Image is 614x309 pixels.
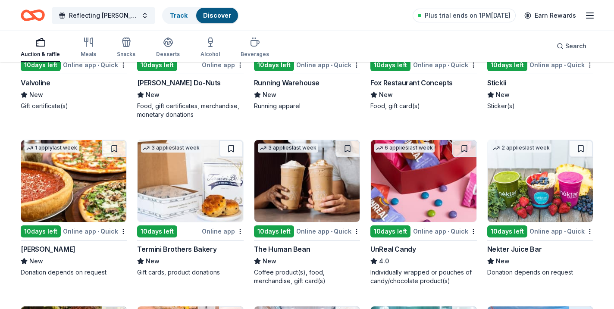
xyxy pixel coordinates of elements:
div: Donation depends on request [21,268,127,277]
span: New [263,256,276,266]
div: UnReal Candy [370,244,416,254]
div: 1 apply last week [25,144,79,153]
div: Food, gift certificates, merchandise, monetary donations [137,102,243,119]
div: Termini Brothers Bakery [137,244,216,254]
div: Coffee product(s), food, merchandise, gift card(s) [254,268,360,285]
a: Image for Giordano's1 applylast week10days leftOnline app•Quick[PERSON_NAME]NewDonation depends o... [21,140,127,277]
button: Snacks [117,34,135,62]
div: Alcohol [200,51,220,58]
div: Online app Quick [529,59,593,70]
div: 10 days left [254,59,294,71]
img: Image for Giordano's [21,140,126,222]
span: New [29,256,43,266]
div: 10 days left [254,225,294,237]
div: Online app Quick [296,226,360,237]
div: Stickii [487,78,506,88]
a: Image for Nekter Juice Bar2 applieslast week10days leftOnline app•QuickNekter Juice BarNewDonatio... [487,140,593,277]
button: Reflecting [PERSON_NAME] [52,7,155,24]
div: Donation depends on request [487,268,593,277]
span: Search [565,41,586,51]
img: Image for Termini Brothers Bakery [138,140,243,222]
div: Online app Quick [413,59,477,70]
div: Meals [81,51,96,58]
a: Discover [203,12,231,19]
div: Online app [202,226,244,237]
div: [PERSON_NAME] [21,244,75,254]
span: • [331,62,332,69]
span: • [564,228,566,235]
div: Beverages [241,51,269,58]
span: New [496,90,510,100]
div: Running apparel [254,102,360,110]
div: Gift cards, product donations [137,268,243,277]
div: Individually wrapped or pouches of candy/chocolate product(s) [370,268,476,285]
div: 3 applies last week [141,144,201,153]
span: • [97,62,99,69]
a: Image for UnReal Candy6 applieslast week10days leftOnline app•QuickUnReal Candy4.0Individually wr... [370,140,476,285]
div: 10 days left [370,59,410,71]
span: New [496,256,510,266]
div: Sticker(s) [487,102,593,110]
div: Online app Quick [296,59,360,70]
div: [PERSON_NAME] Do-Nuts [137,78,221,88]
button: Alcohol [200,34,220,62]
button: Search [550,37,593,55]
a: Track [170,12,188,19]
div: 2 applies last week [491,144,551,153]
button: Beverages [241,34,269,62]
div: Online app Quick [63,226,127,237]
div: 10 days left [487,59,527,71]
a: Earn Rewards [519,8,581,23]
div: 10 days left [137,59,177,71]
span: 4.0 [379,256,389,266]
div: 10 days left [137,225,177,237]
span: • [448,62,449,69]
button: Desserts [156,34,180,62]
div: Snacks [117,51,135,58]
button: Meals [81,34,96,62]
div: Food, gift card(s) [370,102,476,110]
div: 10 days left [487,225,527,237]
span: New [379,90,393,100]
div: Online app Quick [529,226,593,237]
span: Reflecting [PERSON_NAME] [69,10,138,21]
span: New [146,256,160,266]
span: • [97,228,99,235]
div: 10 days left [21,225,61,237]
div: Nekter Juice Bar [487,244,542,254]
img: Image for Nekter Juice Bar [488,140,593,222]
div: Fox Restaurant Concepts [370,78,453,88]
div: 10 days left [21,59,61,71]
div: 3 applies last week [258,144,318,153]
span: • [448,228,449,235]
a: Image for The Human Bean3 applieslast week10days leftOnline app•QuickThe Human BeanNewCoffee prod... [254,140,360,285]
span: New [29,90,43,100]
a: Plus trial ends on 1PM[DATE] [413,9,516,22]
button: Auction & raffle [21,34,60,62]
div: 6 applies last week [374,144,435,153]
div: Auction & raffle [21,51,60,58]
div: Online app [202,59,244,70]
span: New [263,90,276,100]
div: Gift certificate(s) [21,102,127,110]
span: New [146,90,160,100]
div: Online app Quick [413,226,477,237]
div: Online app Quick [63,59,127,70]
div: Valvoline [21,78,50,88]
a: Image for Termini Brothers Bakery3 applieslast week10days leftOnline appTermini Brothers BakeryNe... [137,140,243,277]
span: • [331,228,332,235]
img: Image for The Human Bean [254,140,360,222]
div: The Human Bean [254,244,310,254]
span: • [564,62,566,69]
button: TrackDiscover [162,7,239,24]
div: Desserts [156,51,180,58]
span: Plus trial ends on 1PM[DATE] [425,10,511,21]
a: Home [21,5,45,25]
div: 10 days left [370,225,410,237]
img: Image for UnReal Candy [371,140,476,222]
div: Running Warehouse [254,78,320,88]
